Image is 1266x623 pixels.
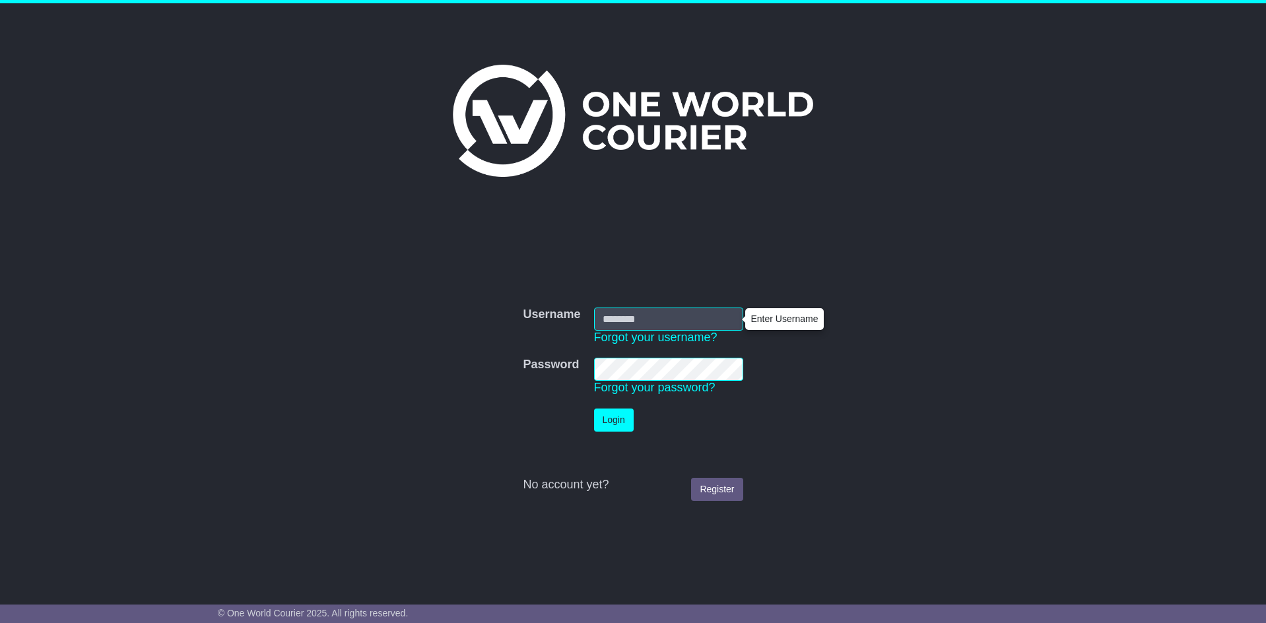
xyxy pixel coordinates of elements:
img: One World [453,65,813,177]
span: © One World Courier 2025. All rights reserved. [218,608,409,618]
a: Forgot your password? [594,381,716,394]
button: Login [594,409,634,432]
label: Username [523,308,580,322]
div: No account yet? [523,478,743,492]
div: Enter Username [746,309,823,329]
a: Register [691,478,743,501]
a: Forgot your username? [594,331,717,344]
label: Password [523,358,579,372]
